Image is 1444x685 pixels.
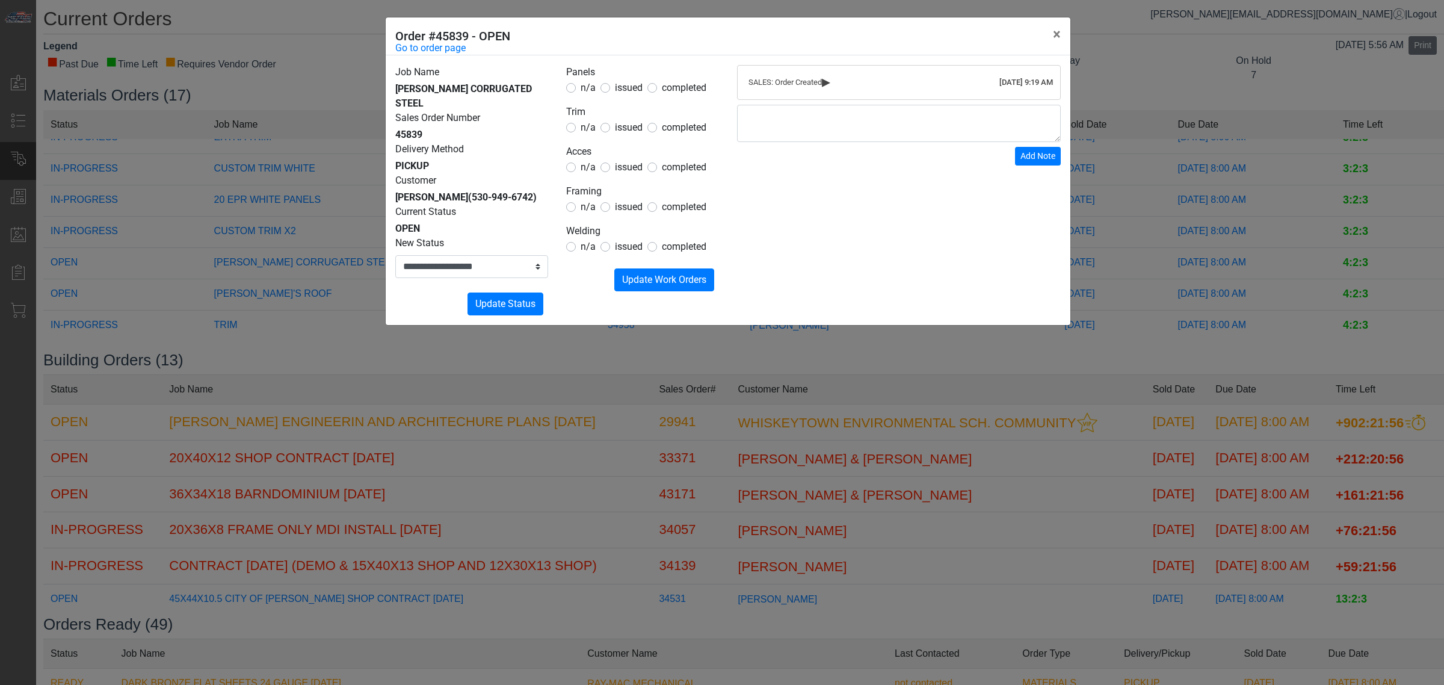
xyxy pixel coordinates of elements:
span: issued [615,82,643,93]
span: completed [662,122,706,133]
span: Add Note [1020,151,1055,161]
span: n/a [581,122,596,133]
span: completed [662,201,706,212]
span: n/a [581,241,596,252]
span: [PERSON_NAME] CORRUGATED STEEL [395,83,532,109]
span: n/a [581,82,596,93]
span: issued [615,241,643,252]
span: ▸ [822,78,830,85]
label: Current Status [395,205,456,219]
label: Customer [395,173,436,188]
button: Close [1043,17,1070,51]
legend: Acces [566,144,719,160]
div: PICKUP [395,159,548,173]
button: Add Note [1015,147,1061,166]
span: issued [615,161,643,173]
label: Job Name [395,65,439,79]
div: OPEN [395,222,548,236]
span: completed [662,241,706,252]
legend: Trim [566,105,719,120]
span: Update Status [475,298,535,309]
span: n/a [581,201,596,212]
h5: Order #45839 - OPEN [395,27,510,45]
span: n/a [581,161,596,173]
a: Go to order page [395,41,466,55]
div: SALES: Order Created [748,76,1049,88]
button: Update Work Orders [614,268,714,291]
legend: Welding [566,224,719,240]
legend: Panels [566,65,719,81]
label: Delivery Method [395,142,464,157]
span: issued [615,122,643,133]
button: Update Status [467,293,543,315]
legend: Framing [566,184,719,200]
span: Update Work Orders [622,274,706,285]
span: (530-949-6742) [468,191,537,203]
label: Sales Order Number [395,111,480,125]
span: issued [615,201,643,212]
div: [DATE] 9:19 AM [999,76,1053,88]
div: 45839 [395,128,548,142]
span: completed [662,82,706,93]
span: completed [662,161,706,173]
label: New Status [395,236,444,250]
div: [PERSON_NAME] [395,190,548,205]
